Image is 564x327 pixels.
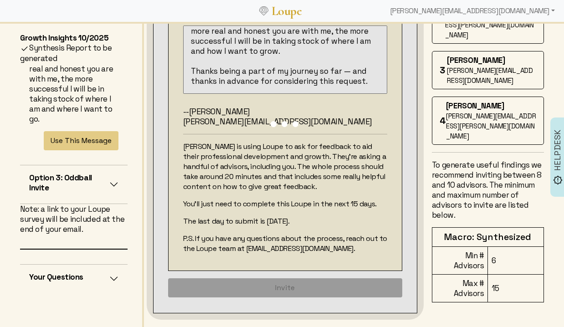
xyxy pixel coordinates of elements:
div: [PERSON_NAME][EMAIL_ADDRESS][DOMAIN_NAME] [386,2,559,20]
p: Note: a link to your Loupe survey will be included at the end of your email. [20,204,128,234]
h5: Option 3: Oddball Invite [29,173,109,193]
p: To generate useful findings we recommend inviting between 8 and 10 advisors. The minimum and maxi... [432,160,544,220]
img: FFFF [20,44,29,53]
span: [PERSON_NAME] [447,55,505,65]
button: Your Questions [20,265,128,293]
span: [PERSON_NAME][EMAIL_ADDRESS][DOMAIN_NAME] [447,66,533,85]
td: 15 [488,275,544,302]
h4: Macro: Synthesized [436,231,540,243]
td: Max # Advisors [432,275,488,302]
div: 4 [440,115,446,127]
img: Loupe Logo [259,6,268,15]
div: 3 [440,65,447,76]
a: Loupe [268,3,305,20]
td: 6 [488,247,544,275]
button: Use This Message [44,131,118,150]
div: Growth Insights 10/2025 [20,33,128,43]
img: brightness_alert_FILL0_wght500_GRAD0_ops.svg [553,175,563,185]
button: Option 3: Oddball Invite [20,165,128,204]
td: Min # Advisors [432,247,488,275]
h5: Your Questions [29,272,83,282]
span: [PERSON_NAME] [446,101,504,111]
span: [PERSON_NAME][EMAIL_ADDRESS][PERSON_NAME][DOMAIN_NAME] [445,10,535,39]
span: [PERSON_NAME][EMAIL_ADDRESS][PERSON_NAME][DOMAIN_NAME] [446,112,536,140]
